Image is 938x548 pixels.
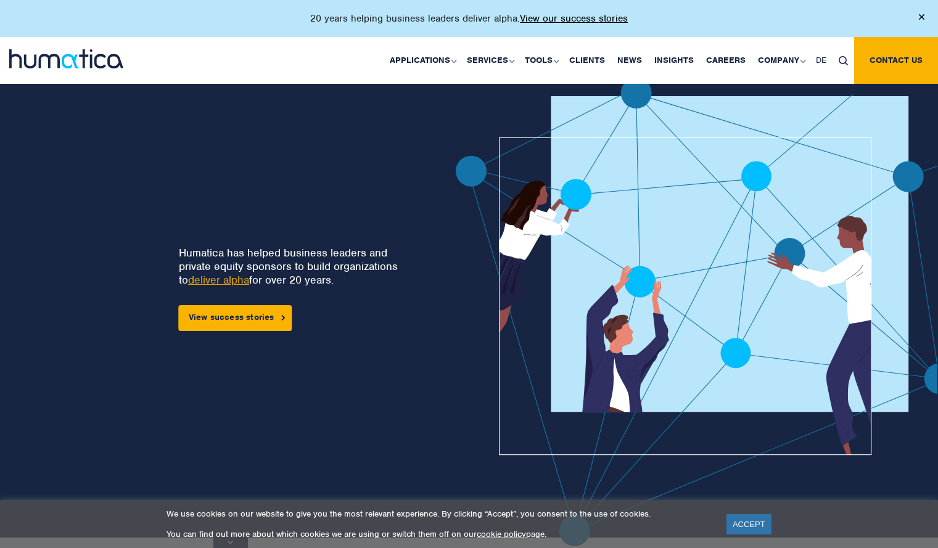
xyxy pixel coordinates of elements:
[810,37,833,84] a: DE
[167,509,711,519] p: We use cookies on our website to give you the most relevant experience. By clicking “Accept”, you...
[188,273,249,287] a: deliver alpha
[700,37,752,84] a: Careers
[611,37,648,84] a: News
[310,12,628,25] p: 20 years helping business leaders deliver alpha.
[648,37,700,84] a: Insights
[563,37,611,84] a: Clients
[854,37,938,84] a: Contact us
[282,315,286,321] img: arrowicon
[816,55,826,65] span: DE
[384,37,461,84] a: Applications
[752,37,810,84] a: Company
[519,37,563,84] a: Tools
[839,56,848,65] img: search_icon
[179,305,292,331] a: View success stories
[477,529,526,539] a: cookie policy
[167,529,711,539] p: You can find out more about which cookies we are using or switch them off on our page.
[520,12,628,25] a: View our success stories
[179,246,405,287] p: Humatica has helped business leaders and private equity sponsors to build organizations to for ov...
[461,37,519,84] a: Services
[726,514,771,534] a: ACCEPT
[9,49,123,68] img: logo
